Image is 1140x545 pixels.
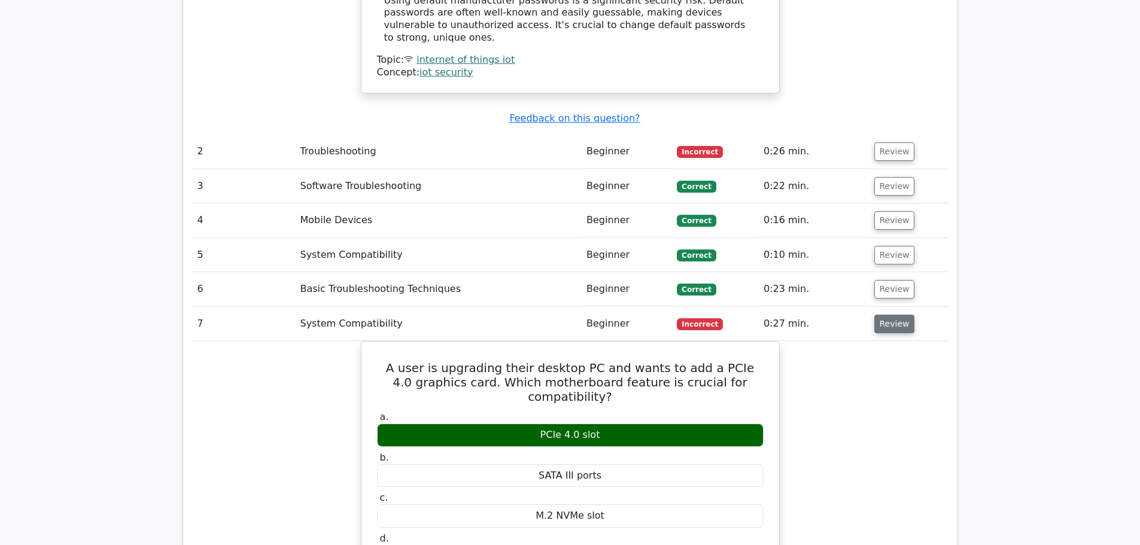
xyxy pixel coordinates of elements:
[759,169,870,203] td: 0:22 min.
[582,307,672,341] td: Beginner
[380,452,389,463] span: b.
[419,66,473,78] a: iot security
[295,203,582,238] td: Mobile Devices
[874,280,915,299] button: Review
[376,361,765,404] h5: A user is upgrading their desktop PC and wants to add a PCIe 4.0 graphics card. Which motherboard...
[380,532,389,544] span: d.
[509,112,640,124] a: Feedback on this question?
[295,238,582,272] td: System Compatibility
[582,203,672,238] td: Beginner
[759,307,870,341] td: 0:27 min.
[295,272,582,306] td: Basic Troubleshooting Techniques
[759,203,870,238] td: 0:16 min.
[759,135,870,169] td: 0:26 min.
[380,492,388,503] span: c.
[193,135,296,169] td: 2
[295,169,582,203] td: Software Troubleshooting
[582,135,672,169] td: Beginner
[193,272,296,306] td: 6
[582,238,672,272] td: Beginner
[193,238,296,272] td: 5
[582,169,672,203] td: Beginner
[417,54,515,65] a: internet of things iot
[295,307,582,341] td: System Compatibility
[377,464,764,488] div: SATA III ports
[377,54,764,66] div: Topic:
[677,318,723,330] span: Incorrect
[677,181,716,193] span: Correct
[677,146,723,158] span: Incorrect
[377,504,764,528] div: M.2 NVMe slot
[295,135,582,169] td: Troubleshooting
[193,307,296,341] td: 7
[759,238,870,272] td: 0:10 min.
[759,272,870,306] td: 0:23 min.
[380,411,389,422] span: a.
[377,424,764,447] div: PCIe 4.0 slot
[677,215,716,227] span: Correct
[874,246,915,264] button: Review
[377,66,764,79] div: Concept:
[677,249,716,261] span: Correct
[677,284,716,296] span: Correct
[193,203,296,238] td: 4
[874,211,915,230] button: Review
[874,315,915,333] button: Review
[193,169,296,203] td: 3
[874,142,915,161] button: Review
[874,177,915,196] button: Review
[582,272,672,306] td: Beginner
